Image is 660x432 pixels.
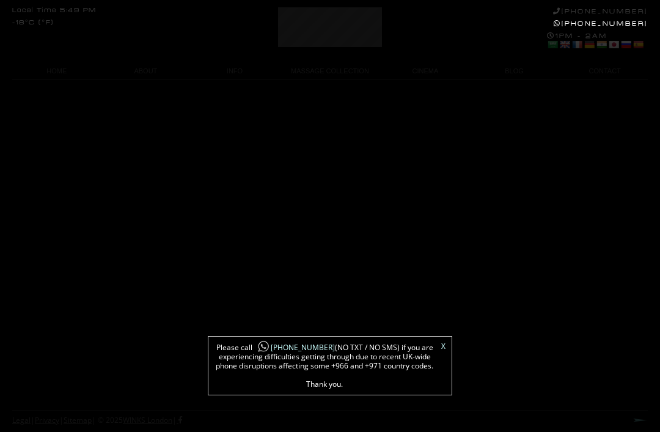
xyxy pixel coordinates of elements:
[633,418,648,422] a: Next
[101,63,191,79] a: ABOUT
[12,411,182,430] div: | | | © 2025 |
[547,40,558,49] a: Arabic
[554,20,648,27] a: [PHONE_NUMBER]
[441,343,446,350] a: X
[608,40,619,49] a: Japanese
[64,415,92,425] a: Sitemap
[190,63,279,79] a: INFO
[559,63,648,79] a: CONTACT
[632,40,643,49] a: Spanish
[12,415,31,425] a: Legal
[252,342,335,353] a: [PHONE_NUMBER]
[620,40,631,49] a: Russian
[571,40,582,49] a: French
[584,40,595,49] a: German
[470,63,559,79] a: BLOG
[12,20,54,26] div: -18°C (°F)
[12,63,101,79] a: HOME
[279,63,381,79] a: MASSAGE COLLECTION
[547,32,648,51] div: 1PM - 2AM
[123,415,172,425] a: WINKS London
[559,40,570,49] a: English
[381,63,470,79] a: CINEMA
[215,343,435,389] span: Please call (NO TXT / NO SMS) if you are experiencing difficulties getting through due to recent ...
[596,40,607,49] a: Hindi
[257,340,269,353] img: whatsapp-icon1.png
[12,7,97,14] div: Local Time 5:49 PM
[553,7,648,15] a: [PHONE_NUMBER]
[35,415,59,425] a: Privacy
